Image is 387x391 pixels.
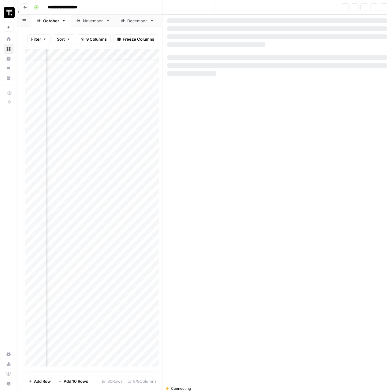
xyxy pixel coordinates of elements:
[4,379,13,389] button: Help + Support
[86,36,107,42] span: 9 Columns
[99,376,125,386] div: 30 Rows
[125,376,159,386] div: 8/9 Columns
[4,44,13,54] a: Browse
[53,34,74,44] button: Sort
[4,369,13,379] a: Learning Hub
[77,34,111,44] button: 9 Columns
[54,376,92,386] button: Add 10 Rows
[83,18,103,24] div: November
[71,15,115,27] a: November
[4,359,13,369] a: Usage
[64,378,88,384] span: Add 10 Rows
[4,64,13,73] a: Opportunities
[115,15,159,27] a: December
[4,5,13,20] button: Workspace: Thoughtspot
[57,36,65,42] span: Sort
[4,7,15,18] img: Thoughtspot Logo
[123,36,154,42] span: Freeze Columns
[113,34,158,44] button: Freeze Columns
[4,73,13,83] a: Your Data
[127,18,147,24] div: December
[25,376,54,386] button: Add Row
[4,34,13,44] a: Home
[34,378,51,384] span: Add Row
[31,15,71,27] a: October
[27,34,50,44] button: Filter
[43,18,59,24] div: October
[31,36,41,42] span: Filter
[4,54,13,64] a: Insights
[4,349,13,359] a: Settings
